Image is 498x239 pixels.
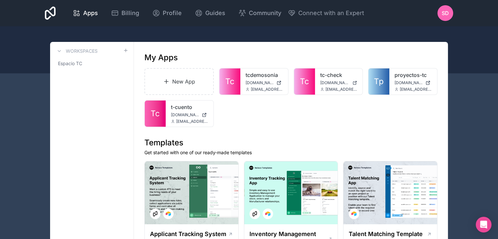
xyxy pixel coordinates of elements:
a: t-cuento [171,103,208,111]
span: [DOMAIN_NAME] [246,80,274,85]
button: Connect with an Expert [288,9,364,18]
span: Connect with an Expert [298,9,364,18]
a: Billing [106,6,144,20]
span: Tp [374,76,384,87]
a: Tc [219,68,240,95]
span: [DOMAIN_NAME] [320,80,350,85]
a: [DOMAIN_NAME] [171,112,208,118]
a: [DOMAIN_NAME] [246,80,283,85]
img: Airtable Logo [166,211,171,216]
p: Get started with one of our ready-made templates [144,149,437,156]
a: Tp [368,68,389,95]
h1: My Apps [144,52,178,63]
span: [DOMAIN_NAME] [395,80,423,85]
a: tcdemosonia [246,71,283,79]
a: Profile [147,6,187,20]
a: [DOMAIN_NAME] [320,80,358,85]
a: Tc [294,68,315,95]
a: [DOMAIN_NAME] [395,80,432,85]
span: [DOMAIN_NAME] [171,112,199,118]
a: Tc [145,101,166,127]
img: Airtable Logo [351,211,357,216]
span: Guides [205,9,225,18]
h1: Templates [144,138,437,148]
span: Espacio TC [58,60,82,67]
span: SD [442,9,449,17]
span: [EMAIL_ADDRESS][DOMAIN_NAME] [400,87,432,92]
h1: Talent Matching Template [349,230,423,239]
span: Tc [151,108,160,119]
h3: Workspaces [66,48,98,54]
div: Open Intercom Messenger [476,217,491,232]
span: [EMAIL_ADDRESS][DOMAIN_NAME] [325,87,358,92]
span: [EMAIL_ADDRESS][DOMAIN_NAME] [251,87,283,92]
a: New App [144,68,214,95]
span: Community [249,9,281,18]
a: proyectos-tc [395,71,432,79]
a: tc-check [320,71,358,79]
span: Tc [225,76,234,87]
a: Apps [67,6,103,20]
img: Airtable Logo [265,211,270,216]
a: Espacio TC [55,58,128,69]
a: Guides [190,6,231,20]
span: Billing [121,9,139,18]
span: [EMAIL_ADDRESS][DOMAIN_NAME] [176,119,208,124]
span: Tc [300,76,309,87]
span: Apps [83,9,98,18]
a: Community [233,6,286,20]
span: Profile [163,9,182,18]
h1: Applicant Tracking System [150,230,226,239]
a: Workspaces [55,47,98,55]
